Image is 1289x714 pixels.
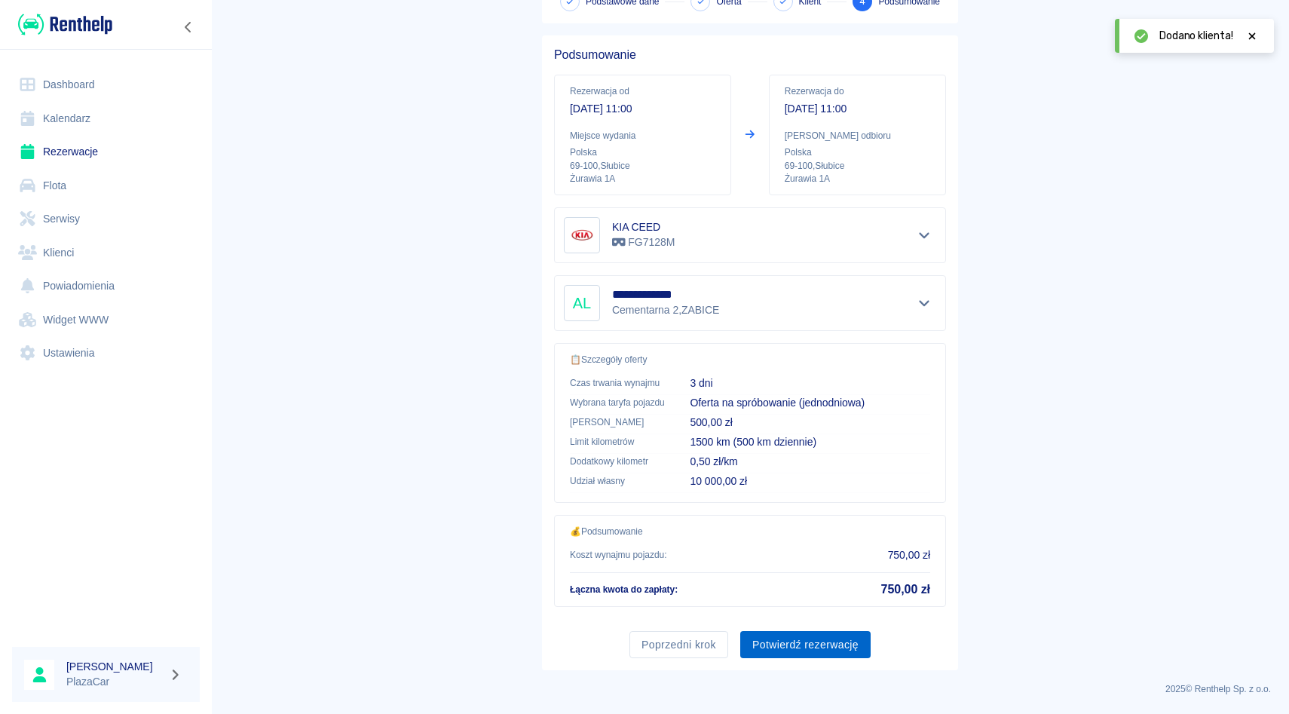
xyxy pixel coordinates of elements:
p: Dodatkowy kilometr [570,455,666,468]
p: Limit kilometrów [570,435,666,449]
a: Renthelp logo [12,12,112,37]
p: Rezerwacja do [785,84,930,98]
a: Powiadomienia [12,269,200,303]
button: Pokaż szczegóły [912,225,937,246]
p: PlazaCar [66,674,163,690]
p: Wybrana taryfa pojazdu [570,396,666,409]
a: Ustawienia [12,336,200,370]
p: 69-100 , Słubice [570,159,715,173]
p: 10 000,00 zł [690,473,930,489]
p: 2025 © Renthelp Sp. z o.o. [229,682,1271,696]
p: FG7128M [612,234,675,250]
button: Poprzedni krok [629,631,728,659]
p: Czas trwania wynajmu [570,376,666,390]
p: Żurawia 1A [570,173,715,185]
h6: KIA CEED [612,219,675,234]
a: Rezerwacje [12,135,200,169]
p: [DATE] 11:00 [570,101,715,117]
p: 500,00 zł [690,415,930,431]
button: Zwiń nawigację [177,17,200,37]
p: 0,50 zł/km [690,454,930,470]
a: Dashboard [12,68,200,102]
h5: 750,00 zł [881,582,930,597]
button: Pokaż szczegóły [912,293,937,314]
p: 69-100 , Słubice [785,159,930,173]
p: [PERSON_NAME] odbioru [785,129,930,142]
img: Image [567,220,597,250]
img: Renthelp logo [18,12,112,37]
p: Polska [570,146,715,159]
p: 📋 Szczegóły oferty [570,353,930,366]
p: [DATE] 11:00 [785,101,930,117]
p: 💰 Podsumowanie [570,525,930,538]
p: 1500 km (500 km dziennie) [690,434,930,450]
span: Dodano klienta! [1159,28,1233,44]
p: [PERSON_NAME] [570,415,666,429]
a: Kalendarz [12,102,200,136]
h5: Podsumowanie [554,47,946,63]
a: Widget WWW [12,303,200,337]
div: AL [564,285,600,321]
h6: [PERSON_NAME] [66,659,163,674]
p: Żurawia 1A [785,173,930,185]
p: 3 dni [690,375,930,391]
p: 750,00 zł [888,547,930,563]
p: Polska [785,146,930,159]
p: Rezerwacja od [570,84,715,98]
p: Miejsce wydania [570,129,715,142]
p: Łączna kwota do zapłaty : [570,583,678,596]
a: Serwisy [12,202,200,236]
p: Oferta na spróbowanie (jednodniowa) [690,395,930,411]
p: Koszt wynajmu pojazdu : [570,548,667,562]
p: Cementarna 2 , ZABICE [612,302,722,318]
button: Potwierdź rezerwację [740,631,871,659]
a: Flota [12,169,200,203]
p: Udział własny [570,474,666,488]
a: Klienci [12,236,200,270]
